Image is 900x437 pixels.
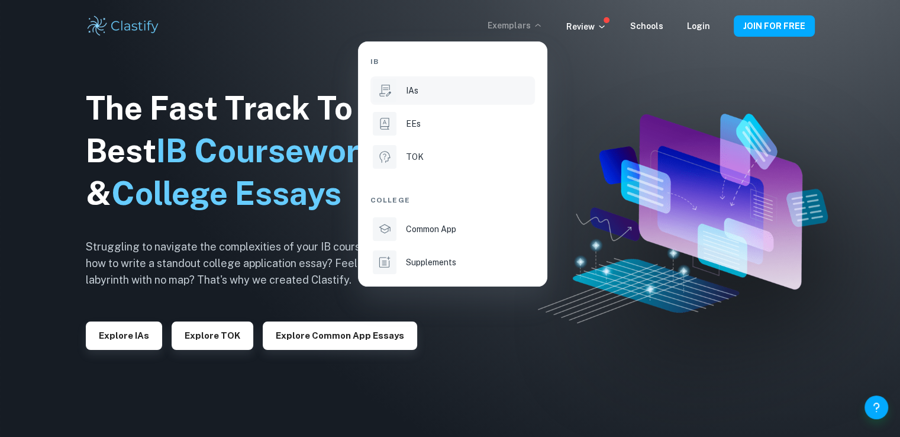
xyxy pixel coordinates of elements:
p: EEs [406,117,421,130]
p: TOK [406,150,424,163]
p: Common App [406,223,456,236]
a: EEs [370,110,535,138]
a: TOK [370,143,535,171]
a: IAs [370,76,535,105]
a: Common App [370,215,535,243]
span: College [370,195,410,205]
p: IAs [406,84,418,97]
span: IB [370,56,379,67]
a: Supplements [370,248,535,277]
p: Supplements [406,256,456,269]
